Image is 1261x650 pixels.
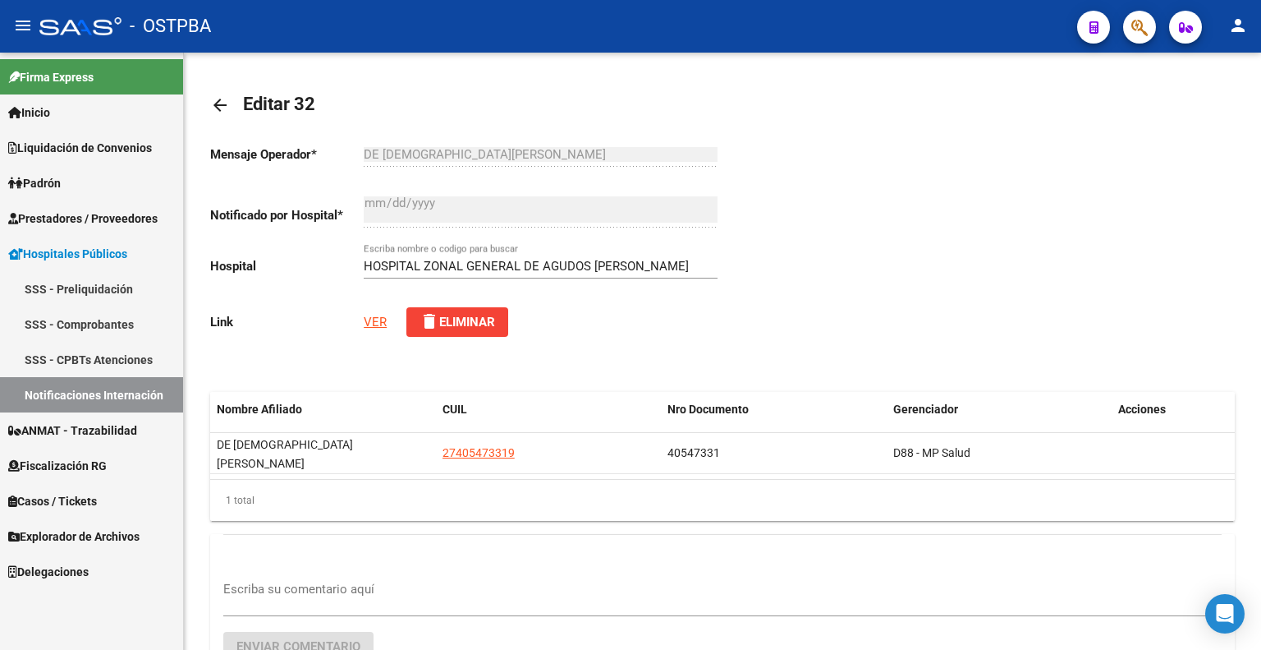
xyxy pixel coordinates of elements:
[210,257,364,275] p: Hospital
[436,392,662,427] datatable-header-cell: CUIL
[8,104,50,122] span: Inicio
[667,403,749,416] span: Nro Documento
[130,8,211,44] span: - OSTPBA
[8,174,61,192] span: Padrón
[1112,392,1235,427] datatable-header-cell: Acciones
[8,139,152,157] span: Liquidación de Convenios
[661,392,887,427] datatable-header-cell: Nro Documento
[210,145,364,164] p: Mensaje Operador
[8,245,127,263] span: Hospitales Públicos
[217,403,302,416] span: Nombre Afiliado
[8,422,137,440] span: ANMAT - Trazabilidad
[1118,403,1166,416] span: Acciones
[210,95,230,115] mat-icon: arrow_back
[893,403,958,416] span: Gerenciador
[8,210,158,228] span: Prestadores / Proveedores
[210,206,364,224] p: Notificado por Hospital
[210,313,364,331] p: Link
[8,68,94,86] span: Firma Express
[243,94,315,114] span: Editar 32
[8,528,140,546] span: Explorador de Archivos
[210,392,436,427] datatable-header-cell: Nombre Afiliado
[8,563,89,581] span: Delegaciones
[13,16,33,35] mat-icon: menu
[887,392,1112,427] datatable-header-cell: Gerenciador
[893,446,970,459] span: D88 - MP Salud
[420,311,439,331] mat-icon: delete
[406,307,508,337] button: Eliminar
[364,315,387,330] a: VER
[210,480,1235,521] div: 1 total
[667,446,720,459] span: 40547331
[442,403,467,416] span: CUIL
[8,457,107,475] span: Fiscalización RG
[442,446,515,459] span: 27405473319
[1205,594,1245,634] div: Open Intercom Messenger
[217,438,353,470] span: DE BENEDETTI SAMANTA ROCIO
[1228,16,1248,35] mat-icon: person
[420,315,495,330] span: Eliminar
[8,492,97,510] span: Casos / Tickets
